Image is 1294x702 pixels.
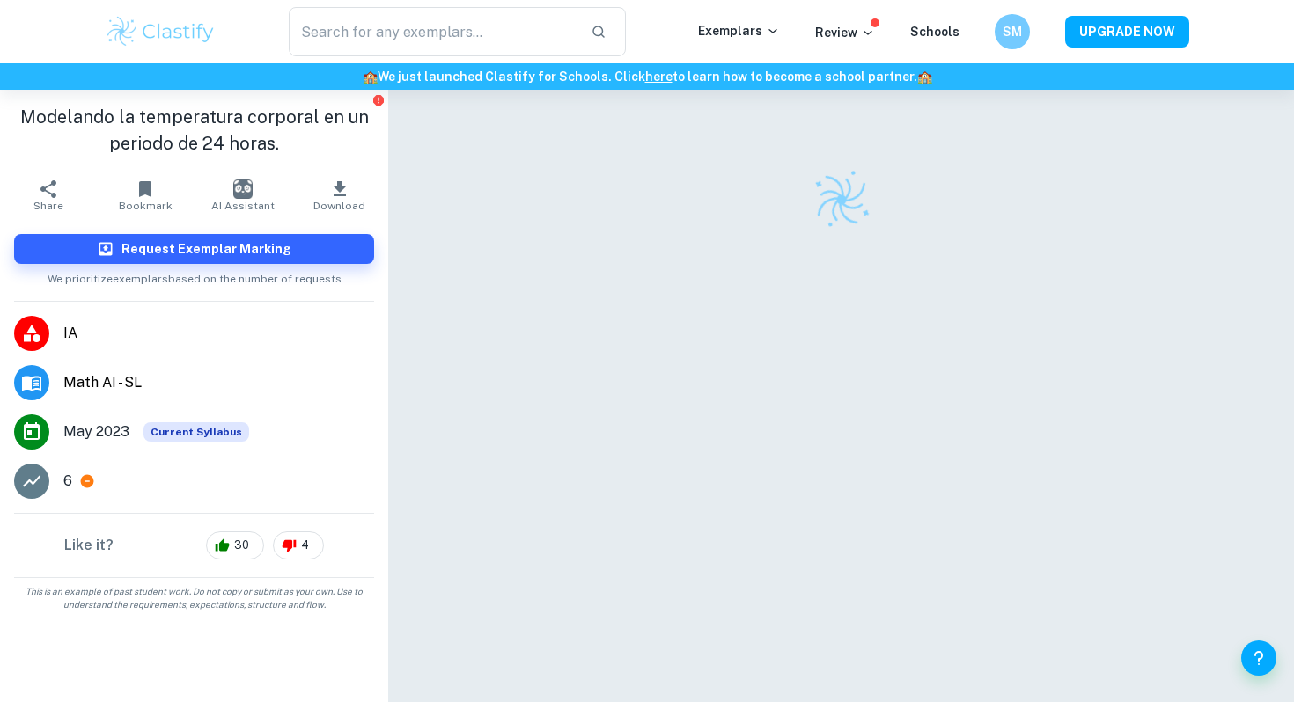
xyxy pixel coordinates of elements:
[289,7,577,56] input: Search for any exemplars...
[917,69,932,84] span: 🏫
[63,372,374,393] span: Math AI - SL
[14,104,374,157] h1: Modelando la temperatura corporal en un periodo de 24 horas.
[995,14,1030,49] button: SM
[224,537,259,554] span: 30
[195,171,291,220] button: AI Assistant
[63,421,129,442] span: May 2023
[119,200,173,212] span: Bookmark
[48,264,342,287] span: We prioritize exemplars based on the number of requests
[645,69,673,84] a: here
[815,23,875,42] p: Review
[273,531,324,559] div: 4
[206,531,264,559] div: 30
[63,323,374,344] span: IA
[910,25,959,39] a: Schools
[121,239,291,259] h6: Request Exemplar Marking
[371,93,385,106] button: Report issue
[33,200,63,212] span: Share
[363,69,378,84] span: 🏫
[64,535,114,556] h6: Like it?
[1003,22,1023,41] h6: SM
[97,171,194,220] button: Bookmark
[313,200,365,212] span: Download
[7,585,381,611] span: This is an example of past student work. Do not copy or submit as your own. Use to understand the...
[291,171,388,220] button: Download
[291,537,319,554] span: 4
[4,67,1290,86] h6: We just launched Clastify for Schools. Click to learn how to become a school partner.
[105,14,217,49] img: Clastify logo
[14,234,374,264] button: Request Exemplar Marking
[143,422,249,442] div: This exemplar is based on the current syllabus. Feel free to refer to it for inspiration/ideas wh...
[211,200,275,212] span: AI Assistant
[1241,640,1276,676] button: Help and Feedback
[233,179,253,199] img: AI Assistant
[1065,16,1189,48] button: UPGRADE NOW
[698,21,780,40] p: Exemplars
[63,471,72,492] p: 6
[802,161,879,238] img: Clastify logo
[143,422,249,442] span: Current Syllabus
